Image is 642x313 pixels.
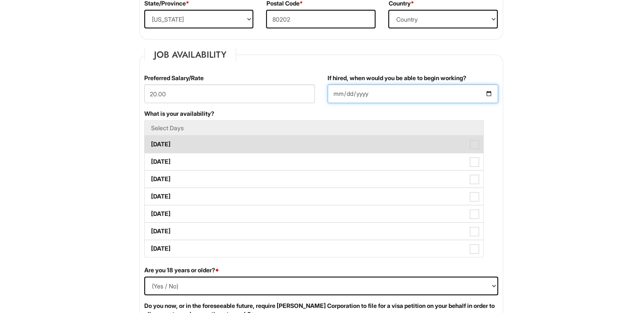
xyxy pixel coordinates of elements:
[151,125,477,131] h5: Select Days
[144,266,219,274] label: Are you 18 years or older?
[145,205,483,222] label: [DATE]
[144,109,214,118] label: What is your availability?
[145,136,483,153] label: [DATE]
[144,277,498,295] select: (Yes / No)
[144,84,315,103] input: Preferred Salary/Rate
[145,240,483,257] label: [DATE]
[144,48,236,61] legend: Job Availability
[144,74,204,82] label: Preferred Salary/Rate
[328,74,466,82] label: If hired, when would you be able to begin working?
[388,10,498,28] select: Country
[144,10,254,28] select: State/Province
[145,223,483,240] label: [DATE]
[145,153,483,170] label: [DATE]
[145,170,483,187] label: [DATE]
[145,188,483,205] label: [DATE]
[266,10,376,28] input: Postal Code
